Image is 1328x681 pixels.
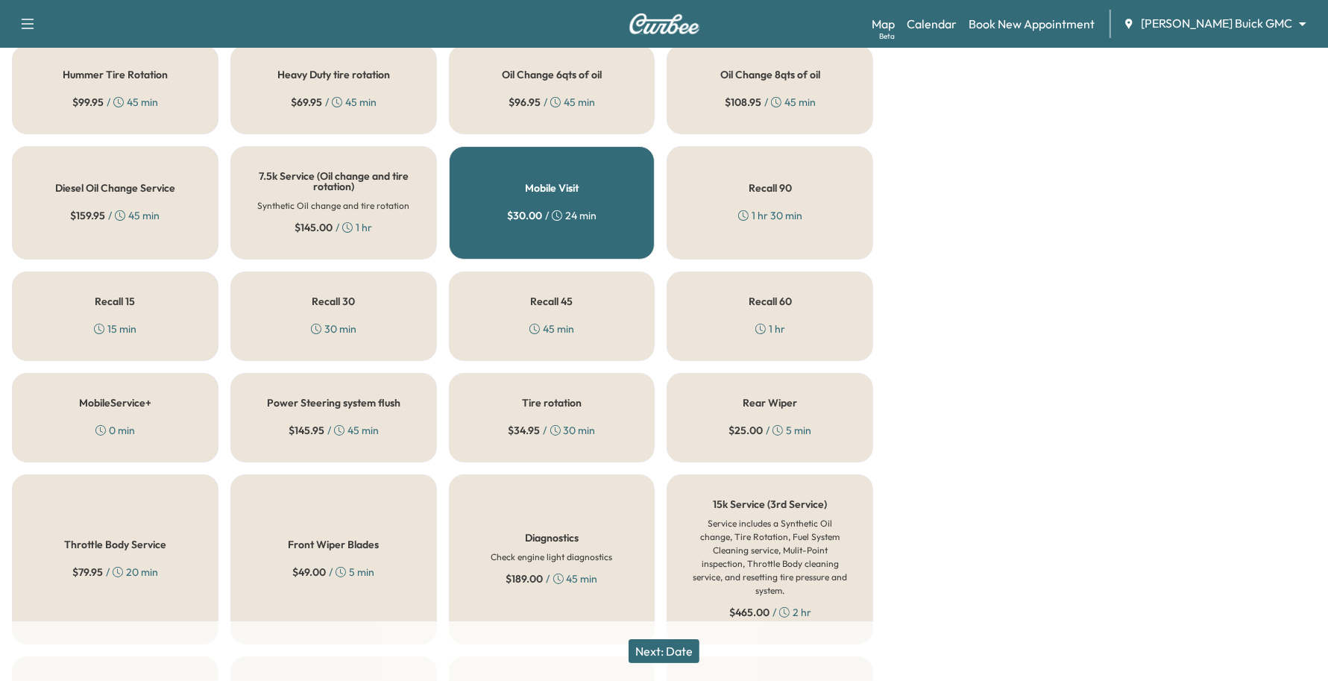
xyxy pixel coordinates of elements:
[531,296,573,307] h5: Recall 45
[255,171,412,192] h5: 7.5k Service (Oil change and tire rotation)
[295,220,372,235] div: / 1 hr
[720,69,820,80] h5: Oil Change 8qts of oil
[95,423,135,438] div: 0 min
[725,95,816,110] div: / 45 min
[629,639,699,663] button: Next: Date
[691,517,849,597] h6: Service includes a Synthetic Oil change, Tire Rotation, Fuel System Cleaning service, Mulit-Point...
[509,423,541,438] span: $ 34.95
[72,565,158,580] div: / 20 min
[509,95,541,110] span: $ 96.95
[312,296,355,307] h5: Recall 30
[311,321,356,336] div: 30 min
[879,31,895,42] div: Beta
[64,539,166,550] h5: Throttle Body Service
[63,69,168,80] h5: Hummer Tire Rotation
[277,69,390,80] h5: Heavy Duty tire rotation
[55,183,175,193] h5: Diesel Oil Change Service
[491,550,613,564] h6: Check engine light diagnostics
[72,95,158,110] div: / 45 min
[525,183,579,193] h5: Mobile Visit
[291,95,377,110] div: / 45 min
[94,321,136,336] div: 15 min
[525,533,579,543] h5: Diagnostics
[506,571,544,586] span: $ 189.00
[288,539,379,550] h5: Front Wiper Blades
[738,208,802,223] div: 1 hr 30 min
[95,296,135,307] h5: Recall 15
[70,208,105,223] span: $ 159.95
[729,605,770,620] span: $ 465.00
[729,605,811,620] div: / 2 hr
[507,208,542,223] span: $ 30.00
[907,15,957,33] a: Calendar
[267,398,400,408] h5: Power Steering system flush
[70,208,160,223] div: / 45 min
[506,571,598,586] div: / 45 min
[749,183,792,193] h5: Recall 90
[509,95,595,110] div: / 45 min
[291,95,322,110] span: $ 69.95
[749,296,792,307] h5: Recall 60
[743,398,797,408] h5: Rear Wiper
[969,15,1095,33] a: Book New Appointment
[502,69,602,80] h5: Oil Change 6qts of oil
[728,423,763,438] span: $ 25.00
[257,199,409,213] h6: Synthetic Oil change and tire rotation
[713,499,827,509] h5: 15k Service (3rd Service)
[1141,15,1292,32] span: [PERSON_NAME] Buick GMC
[629,13,700,34] img: Curbee Logo
[289,423,324,438] span: $ 145.95
[522,398,582,408] h5: Tire rotation
[79,398,151,408] h5: MobileService+
[292,565,326,580] span: $ 49.00
[72,95,104,110] span: $ 99.95
[509,423,596,438] div: / 30 min
[755,321,785,336] div: 1 hr
[72,565,103,580] span: $ 79.95
[529,321,574,336] div: 45 min
[289,423,379,438] div: / 45 min
[725,95,761,110] span: $ 108.95
[292,565,374,580] div: / 5 min
[295,220,333,235] span: $ 145.00
[507,208,597,223] div: / 24 min
[728,423,811,438] div: / 5 min
[872,15,895,33] a: MapBeta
